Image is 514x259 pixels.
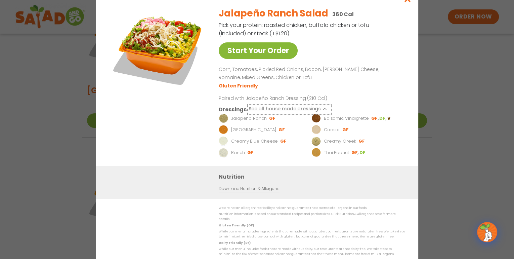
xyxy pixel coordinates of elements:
p: Jalapeño Ranch [231,115,267,121]
p: Balsamic Vinaigrette [324,115,369,121]
img: Dressing preview image for Caesar [311,125,321,134]
li: GF [269,115,276,121]
p: Thai Peanut [324,149,349,156]
p: 360 Cal [332,10,354,18]
h3: Dressings [219,105,247,113]
li: GF [247,149,254,155]
p: We are not an allergen free facility and cannot guarantee the absence of allergens in our foods. [219,206,405,211]
li: GF [280,138,287,144]
strong: Dairy Friendly (DF) [219,240,250,245]
p: While our menu includes ingredients that are made without gluten, our restaurants are not gluten ... [219,229,405,239]
li: Gluten Friendly [219,82,259,89]
h3: Nutrition [219,172,408,181]
h2: Jalapeño Ranch Salad [219,6,328,21]
p: While our menu includes foods that are made without dairy, our restaurants are not dairy free. We... [219,247,405,257]
p: Caesar [324,126,340,133]
p: Nutrition information is based on our standard recipes and portion sizes. Click Nutrition & Aller... [219,212,405,222]
a: Start Your Order [219,42,298,59]
img: wpChatIcon [478,223,497,242]
img: Dressing preview image for BBQ Ranch [219,125,228,134]
a: Download Nutrition & Allergens [219,185,279,192]
li: GF [358,138,366,144]
li: GF [371,115,379,121]
p: [GEOGRAPHIC_DATA] [231,126,276,133]
img: Dressing preview image for Thai Peanut [311,148,321,157]
li: V [387,115,391,121]
li: GF [351,149,359,155]
li: GF [342,126,349,133]
li: GF [279,126,286,133]
p: Pick your protein: roasted chicken, buffalo chicken or tofu (included) or steak (+$1.20) [219,21,370,38]
p: Creamy Greek [324,138,356,144]
li: DF [379,115,387,121]
p: Ranch [231,149,245,156]
img: Featured product photo for Jalapeño Ranch Salad [111,1,205,96]
button: See all house made dressings [249,105,330,113]
p: Creamy Blue Cheese [231,138,278,144]
img: Dressing preview image for Creamy Greek [311,136,321,146]
p: Corn, Tomatoes, Pickled Red Onions, Bacon, [PERSON_NAME] Cheese, Romaine, Mixed Greens, Chicken o... [219,66,402,82]
p: Paired with Jalapeño Ranch Dressing (210 Cal) [219,95,343,102]
li: DF [359,149,366,155]
strong: Gluten Friendly (GF) [219,223,254,227]
img: Dressing preview image for Balsamic Vinaigrette [311,113,321,123]
img: Dressing preview image for Creamy Blue Cheese [219,136,228,146]
img: Dressing preview image for Jalapeño Ranch [219,113,228,123]
img: Dressing preview image for Ranch [219,148,228,157]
